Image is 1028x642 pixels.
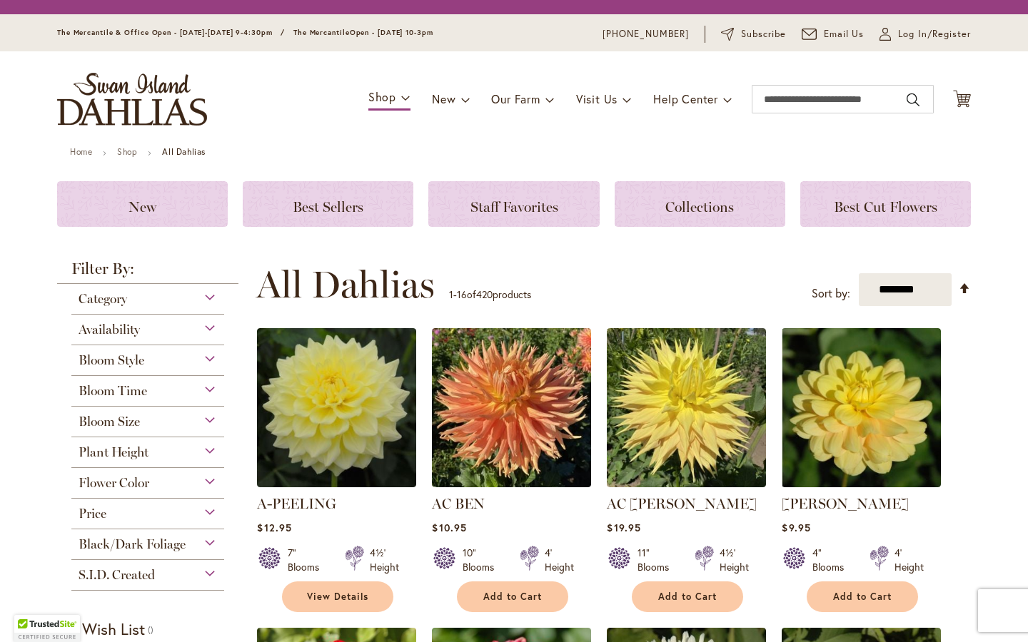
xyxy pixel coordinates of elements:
div: 4' Height [895,546,924,574]
img: AC Jeri [607,328,766,487]
span: Subscribe [741,27,786,41]
a: AC BEN [432,477,591,490]
span: 16 [457,287,467,301]
img: A-Peeling [257,328,416,487]
strong: Filter By: [57,261,238,284]
a: Home [70,146,92,157]
span: 1 [449,287,453,301]
a: Best Cut Flowers [800,181,971,227]
span: Best Sellers [293,198,363,215]
a: AC Jeri [607,477,766,490]
div: 4½' Height [370,546,399,574]
a: Email Us [802,27,865,41]
p: - of products [449,283,531,306]
div: 10" Blooms [463,546,503,574]
span: Our Farm [491,91,540,106]
span: Category [79,291,127,307]
span: Email Us [824,27,865,41]
span: 420 [476,287,493,301]
span: View Details [307,591,368,603]
span: Bloom Size [79,414,140,429]
a: Staff Favorites [428,181,599,227]
span: $12.95 [257,521,291,534]
div: 4" Blooms [812,546,852,574]
span: New [432,91,455,106]
span: Collections [665,198,734,215]
img: AHOY MATEY [782,328,941,487]
span: Add to Cart [658,591,717,603]
a: A-PEELING [257,495,336,512]
span: $19.95 [607,521,640,534]
a: New [57,181,228,227]
a: AC BEN [432,495,485,512]
span: Staff Favorites [470,198,558,215]
a: Shop [117,146,137,157]
div: 4' Height [545,546,574,574]
span: $9.95 [782,521,810,534]
span: Add to Cart [833,591,892,603]
span: $10.95 [432,521,466,534]
div: TrustedSite Certified [14,615,80,642]
span: Price [79,506,106,521]
span: S.I.D. Created [79,567,155,583]
a: store logo [57,73,207,126]
a: View Details [282,581,393,612]
a: A-Peeling [257,477,416,490]
span: Bloom Style [79,352,144,368]
div: 7" Blooms [288,546,328,574]
a: AC [PERSON_NAME] [607,495,757,512]
label: Sort by: [812,280,850,307]
a: [PHONE_NUMBER] [603,27,689,41]
a: Subscribe [721,27,786,41]
span: Visit Us [576,91,618,106]
div: 4½' Height [720,546,749,574]
img: AC BEN [432,328,591,487]
strong: All Dahlias [162,146,206,157]
a: Collections [615,181,785,227]
span: Open - [DATE] 10-3pm [350,28,433,37]
span: Best Cut Flowers [834,198,937,215]
span: Bloom Time [79,383,147,399]
span: New [128,198,156,215]
span: Plant Height [79,444,148,460]
button: Add to Cart [807,581,918,612]
button: Add to Cart [457,581,568,612]
span: All Dahlias [256,263,435,306]
span: Help Center [653,91,718,106]
a: Best Sellers [243,181,413,227]
div: 11" Blooms [638,546,677,574]
span: Availability [79,322,140,337]
span: The Mercantile & Office Open - [DATE]-[DATE] 9-4:30pm / The Mercantile [57,28,350,37]
span: Flower Color [79,475,149,491]
span: Add to Cart [483,591,542,603]
span: Log In/Register [898,27,971,41]
button: Search [907,88,919,111]
strong: My Wish List [57,618,145,639]
a: [PERSON_NAME] [782,495,909,512]
button: Add to Cart [632,581,743,612]
a: AHOY MATEY [782,477,941,490]
a: Log In/Register [880,27,971,41]
span: Black/Dark Foliage [79,536,186,552]
span: Shop [368,89,396,104]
